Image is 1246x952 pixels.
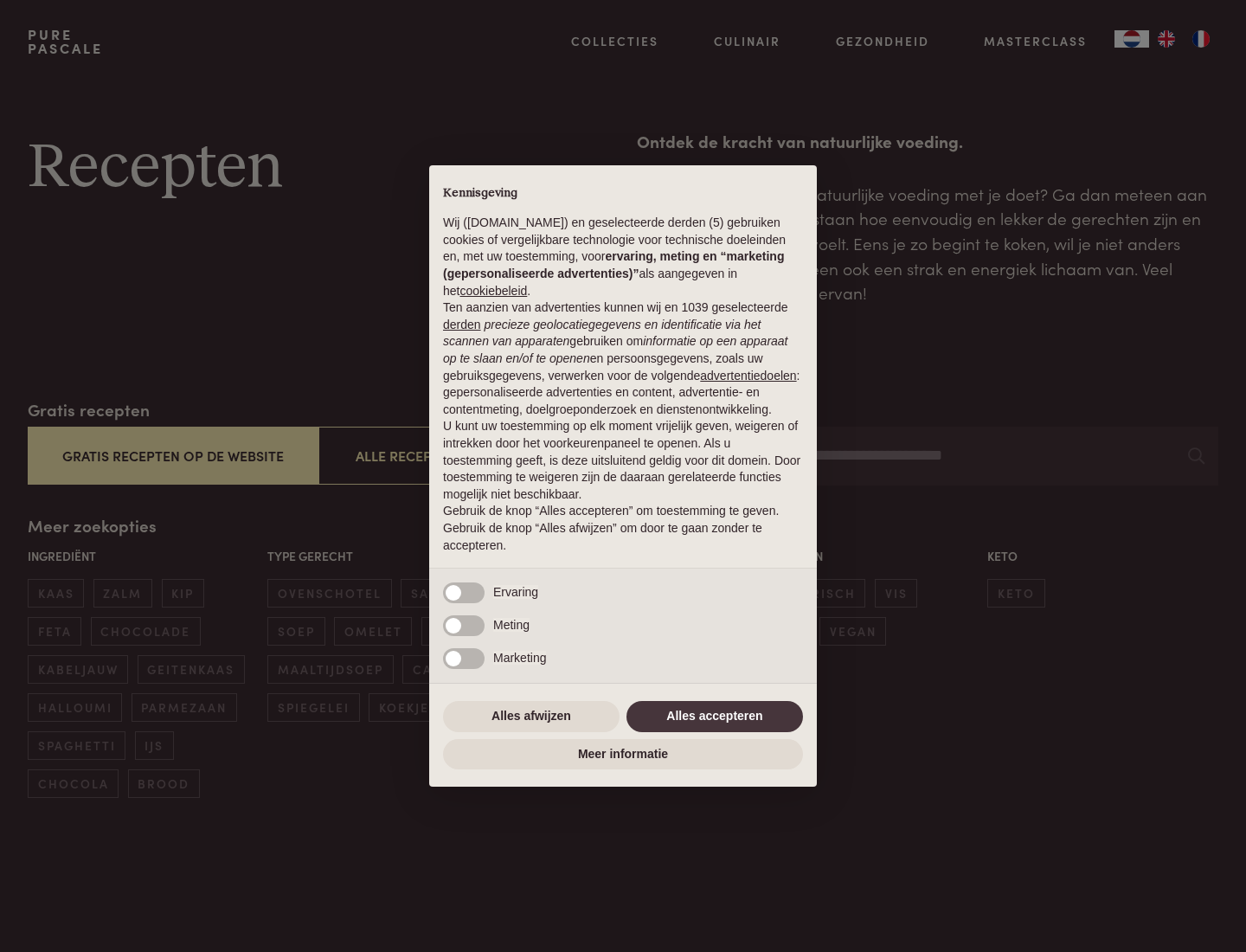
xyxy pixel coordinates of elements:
[443,186,803,202] h2: Kennisgeving
[443,317,481,334] button: derden
[443,249,784,280] strong: ervaring, meting en “marketing (gepersonaliseerde advertenties)”
[443,739,803,770] button: Meer informatie
[493,651,546,665] span: Marketing
[443,334,788,365] em: informatie op een apparaat op te slaan en/of te openen
[443,299,803,418] p: Ten aanzien van advertenties kunnen wij en 1039 geselecteerde gebruiken om en persoonsgegevens, z...
[626,701,803,732] button: Alles accepteren
[459,284,527,298] a: cookiebeleid
[443,318,761,349] em: precieze geolocatiegegevens en identificatie via het scannen van apparaten
[443,503,803,554] p: Gebruik de knop “Alles accepteren” om toestemming te geven. Gebruik de knop “Alles afwijzen” om d...
[700,368,796,385] button: advertentiedoelen
[443,701,620,732] button: Alles afwijzen
[493,585,538,599] span: Ervaring
[443,418,803,503] p: U kunt uw toestemming op elk moment vrijelijk geven, weigeren of intrekken door het voorkeurenpan...
[443,215,803,299] p: Wij ([DOMAIN_NAME]) en geselecteerde derden (5) gebruiken cookies of vergelijkbare technologie vo...
[493,618,530,632] span: Meting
